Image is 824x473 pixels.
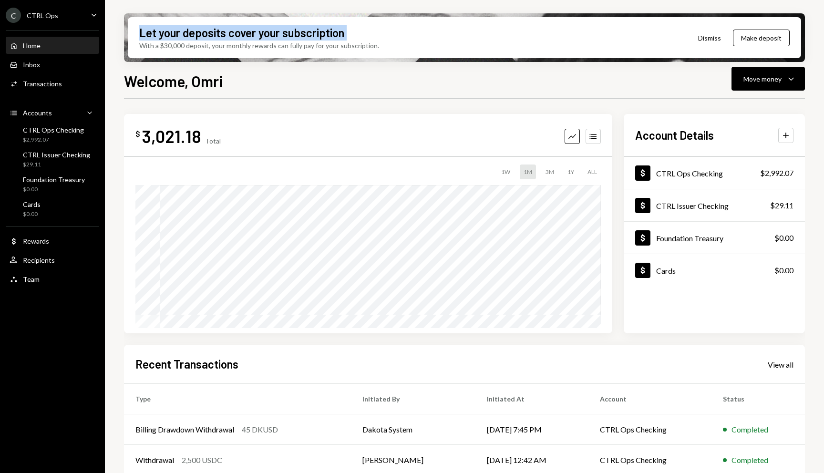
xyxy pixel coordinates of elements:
[733,30,790,46] button: Make deposit
[768,360,793,370] div: View all
[23,275,40,283] div: Team
[27,11,58,20] div: CTRL Ops
[142,125,201,147] div: 3,021.18
[6,56,99,73] a: Inbox
[624,222,805,254] a: Foundation Treasury$0.00
[135,356,238,372] h2: Recent Transactions
[205,137,221,145] div: Total
[6,173,99,195] a: Foundation Treasury$0.00
[731,67,805,91] button: Move money
[731,424,768,435] div: Completed
[23,185,85,194] div: $0.00
[6,270,99,288] a: Team
[6,197,99,220] a: Cards$0.00
[731,454,768,466] div: Completed
[135,454,174,466] div: Withdrawal
[182,454,222,466] div: 2,500 USDC
[23,210,41,218] div: $0.00
[351,414,475,445] td: Dakota System
[23,61,40,69] div: Inbox
[6,251,99,268] a: Recipients
[743,74,782,84] div: Move money
[656,169,723,178] div: CTRL Ops Checking
[656,234,723,243] div: Foundation Treasury
[23,80,62,88] div: Transactions
[584,165,601,179] div: ALL
[23,41,41,50] div: Home
[23,151,90,159] div: CTRL Issuer Checking
[588,384,711,414] th: Account
[542,165,558,179] div: 3M
[139,25,344,41] div: Let your deposits cover your subscription
[23,200,41,208] div: Cards
[23,126,84,134] div: CTRL Ops Checking
[6,104,99,121] a: Accounts
[768,359,793,370] a: View all
[351,384,475,414] th: Initiated By
[656,266,676,275] div: Cards
[520,165,536,179] div: 1M
[6,123,99,146] a: CTRL Ops Checking$2,992.07
[124,384,351,414] th: Type
[23,175,85,184] div: Foundation Treasury
[242,424,278,435] div: 45 DKUSD
[475,414,588,445] td: [DATE] 7:45 PM
[475,384,588,414] th: Initiated At
[23,109,52,117] div: Accounts
[23,237,49,245] div: Rewards
[6,75,99,92] a: Transactions
[6,232,99,249] a: Rewards
[711,384,805,414] th: Status
[624,157,805,189] a: CTRL Ops Checking$2,992.07
[624,254,805,286] a: Cards$0.00
[6,37,99,54] a: Home
[686,27,733,49] button: Dismiss
[774,232,793,244] div: $0.00
[135,129,140,139] div: $
[588,414,711,445] td: CTRL Ops Checking
[760,167,793,179] div: $2,992.07
[564,165,578,179] div: 1Y
[23,161,90,169] div: $29.11
[770,200,793,211] div: $29.11
[497,165,514,179] div: 1W
[6,148,99,171] a: CTRL Issuer Checking$29.11
[635,127,714,143] h2: Account Details
[139,41,379,51] div: With a $30,000 deposit, your monthly rewards can fully pay for your subscription.
[624,189,805,221] a: CTRL Issuer Checking$29.11
[23,256,55,264] div: Recipients
[124,72,223,91] h1: Welcome, Omri
[23,136,84,144] div: $2,992.07
[6,8,21,23] div: C
[656,201,729,210] div: CTRL Issuer Checking
[135,424,234,435] div: Billing Drawdown Withdrawal
[774,265,793,276] div: $0.00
